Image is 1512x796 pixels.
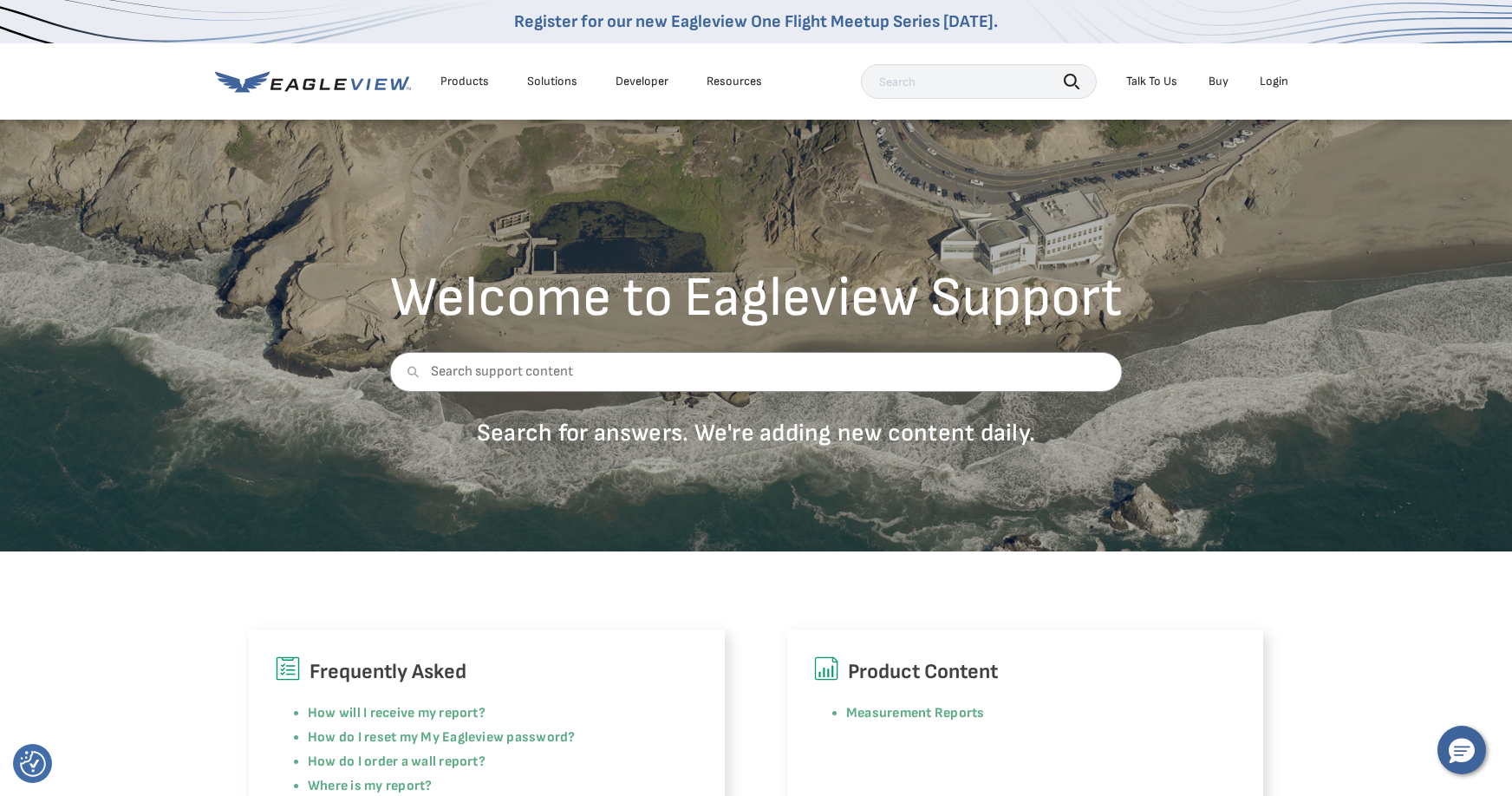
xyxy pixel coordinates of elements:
a: Register for our new Eagleview One Flight Meetup Series [DATE]. [514,11,998,32]
div: Solutions [527,74,577,89]
p: Search for answers. We're adding new content daily. [390,418,1123,448]
input: Search support content [390,352,1123,392]
div: Resources [707,74,762,89]
div: Login [1260,74,1288,89]
a: Developer [616,74,668,89]
a: How do I order a wall report? [308,754,486,770]
a: How will I receive my report? [308,705,486,721]
h6: Product Content [813,656,1237,688]
h6: Frequently Asked [275,656,699,688]
input: Search [861,64,1097,99]
a: How do I reset my My Eagleview password? [308,729,576,746]
div: Products [440,74,489,89]
a: Buy [1209,74,1228,89]
img: Revisit consent button [20,751,46,777]
a: Where is my report? [308,778,433,794]
a: Measurement Reports [846,705,985,721]
button: Hello, have a question? Let’s chat. [1437,726,1486,774]
div: Talk To Us [1126,74,1177,89]
h2: Welcome to Eagleview Support [390,271,1123,326]
button: Consent Preferences [20,751,46,777]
